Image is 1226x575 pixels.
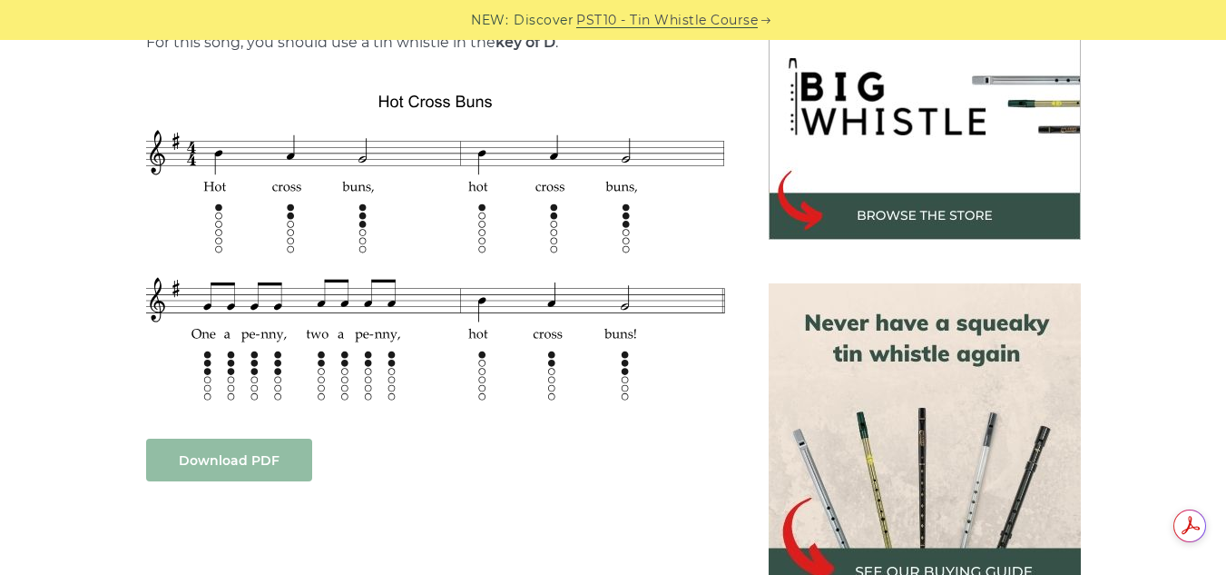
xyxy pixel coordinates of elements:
a: Download PDF [146,439,312,481]
span: NEW: [471,10,508,31]
p: For this song, you should use a tin whistle in the . [146,31,725,55]
img: Hot Cross Buns Tin Whistle Tab & Sheet Music [146,92,725,402]
span: Discover [514,10,574,31]
strong: key of D [495,34,555,51]
a: PST10 - Tin Whistle Course [576,10,758,31]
